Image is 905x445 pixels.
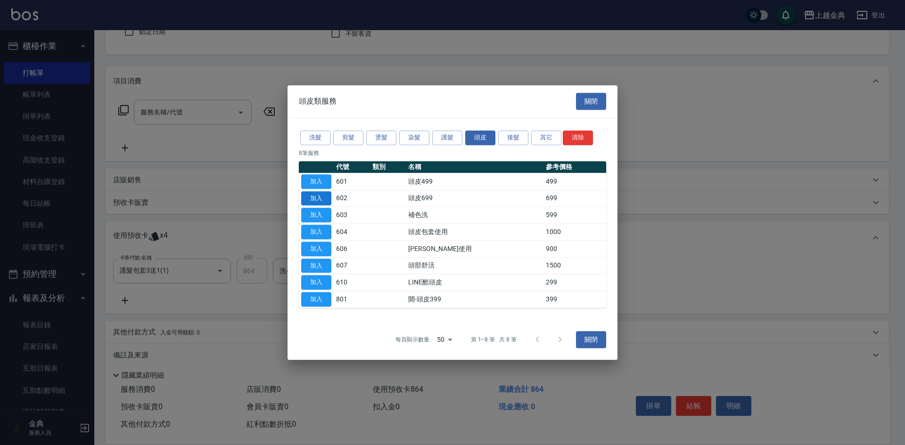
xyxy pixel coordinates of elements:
[300,130,330,145] button: 洗髮
[543,207,606,224] td: 599
[334,190,370,207] td: 602
[334,274,370,291] td: 610
[301,174,331,189] button: 加入
[366,130,396,145] button: 燙髮
[334,207,370,224] td: 603
[406,161,543,173] th: 名稱
[301,275,331,290] button: 加入
[465,130,495,145] button: 頭皮
[334,224,370,241] td: 604
[543,224,606,241] td: 1000
[334,173,370,190] td: 601
[399,130,429,145] button: 染髮
[543,161,606,173] th: 參考價格
[370,161,406,173] th: 類別
[433,327,456,352] div: 50
[395,335,429,344] p: 每頁顯示數量
[543,173,606,190] td: 499
[543,190,606,207] td: 699
[406,291,543,308] td: 開-頭皮399
[301,208,331,223] button: 加入
[406,257,543,274] td: 頭部舒活
[301,225,331,239] button: 加入
[543,257,606,274] td: 1500
[576,93,606,110] button: 關閉
[543,241,606,258] td: 900
[334,161,370,173] th: 代號
[543,291,606,308] td: 399
[299,97,337,106] span: 頭皮類服務
[471,335,517,344] p: 第 1–8 筆 共 8 筆
[498,130,528,145] button: 接髮
[334,291,370,308] td: 801
[406,207,543,224] td: 補色洗
[334,241,370,258] td: 606
[432,130,462,145] button: 護髮
[334,257,370,274] td: 607
[301,242,331,256] button: 加入
[301,191,331,206] button: 加入
[333,130,363,145] button: 剪髮
[406,241,543,258] td: [PERSON_NAME]使用
[301,259,331,273] button: 加入
[563,130,593,145] button: 清除
[299,149,606,157] p: 8 筆服務
[406,224,543,241] td: 頭皮包套使用
[406,173,543,190] td: 頭皮499
[531,130,561,145] button: 其它
[543,274,606,291] td: 299
[301,292,331,307] button: 加入
[406,190,543,207] td: 頭皮699
[406,274,543,291] td: LINE酷頭皮
[576,331,606,348] button: 關閉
